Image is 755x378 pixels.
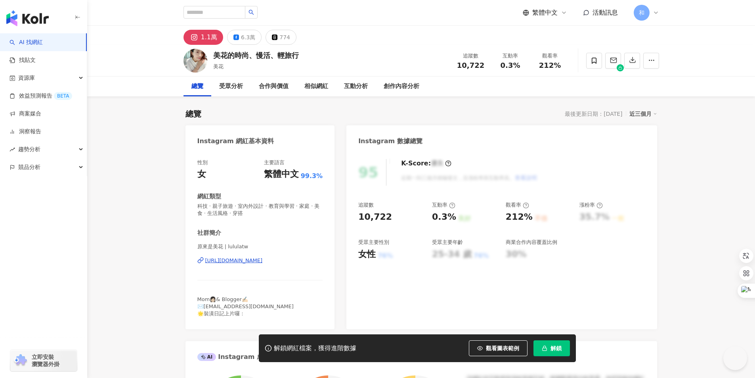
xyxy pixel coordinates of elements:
button: 1.1萬 [183,30,223,45]
span: 立即安裝 瀏覽器外掛 [32,353,59,368]
div: Instagram 數據總覽 [358,137,422,146]
div: 近三個月 [629,109,657,119]
span: 科技 · 親子旅遊 · 室內外設計 · 教育與學習 · 家庭 · 美食 · 生活風格 · 穿搭 [197,203,323,217]
div: 0.3% [432,211,456,223]
div: 互動分析 [344,82,368,91]
div: 受眾主要性別 [358,239,389,246]
div: 繁體中文 [264,168,299,180]
div: 1.1萬 [201,32,217,43]
div: 10,722 [358,211,392,223]
a: searchAI 找網紅 [10,38,43,46]
div: 互動率 [432,201,455,209]
span: 繁體中文 [532,8,558,17]
a: 洞察報告 [10,128,41,136]
div: Instagram 網紅基本資料 [197,137,274,146]
div: 社群簡介 [197,229,221,237]
span: 原來是美花 | lululatw [197,243,323,250]
div: 相似網紅 [304,82,328,91]
div: 合作與價值 [259,82,289,91]
img: chrome extension [13,354,28,367]
div: 美花的時尚、慢活、輕旅行 [213,50,299,60]
span: 趨勢分析 [18,140,40,158]
div: 女 [197,168,206,180]
span: 觀看圖表範例 [486,345,519,351]
div: [URL][DOMAIN_NAME] [205,257,263,264]
div: 774 [279,32,290,43]
button: 6.3萬 [227,30,262,45]
span: search [248,10,254,15]
div: 觀看率 [506,201,529,209]
div: K-Score : [401,159,451,168]
button: 觀看圖表範例 [469,340,528,356]
span: 和 [639,8,644,17]
span: 212% [539,61,561,69]
span: 99.3% [301,172,323,180]
img: KOL Avatar [183,49,207,73]
button: 解鎖 [533,340,570,356]
div: 總覽 [191,82,203,91]
div: 受眾主要年齡 [432,239,463,246]
div: 6.3萬 [241,32,255,43]
span: 0.3% [501,61,520,69]
a: [URL][DOMAIN_NAME] [197,257,323,264]
div: 性別 [197,159,208,166]
div: 受眾分析 [219,82,243,91]
span: rise [10,147,15,152]
span: 資源庫 [18,69,35,87]
a: 效益預測報告BETA [10,92,72,100]
div: 網紅類型 [197,192,221,201]
div: 追蹤數 [456,52,486,60]
div: 追蹤數 [358,201,374,209]
span: 10,722 [457,61,484,69]
div: 女性 [358,248,376,261]
div: 最後更新日期：[DATE] [565,111,622,117]
div: 總覽 [185,108,201,119]
span: 活動訊息 [593,9,618,16]
div: 212% [506,211,533,223]
a: 商案媒合 [10,110,41,118]
div: 商業合作內容覆蓋比例 [506,239,557,246]
span: 美花 [213,63,224,69]
span: Mom👩🏻& Blogger✍🏻 ✉️[EMAIL_ADDRESS][DOMAIN_NAME] 🌟裝潢日記上片囉： [197,296,294,317]
a: 找貼文 [10,56,36,64]
button: 774 [266,30,296,45]
span: 解鎖 [550,345,562,351]
div: 創作內容分析 [384,82,419,91]
a: chrome extension立即安裝 瀏覽器外掛 [10,350,77,371]
div: 主要語言 [264,159,285,166]
div: 互動率 [495,52,526,60]
span: 競品分析 [18,158,40,176]
div: 觀看率 [535,52,565,60]
div: 漲粉率 [579,201,603,209]
img: logo [6,10,49,26]
div: 解鎖網紅檔案，獲得進階數據 [274,344,356,353]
